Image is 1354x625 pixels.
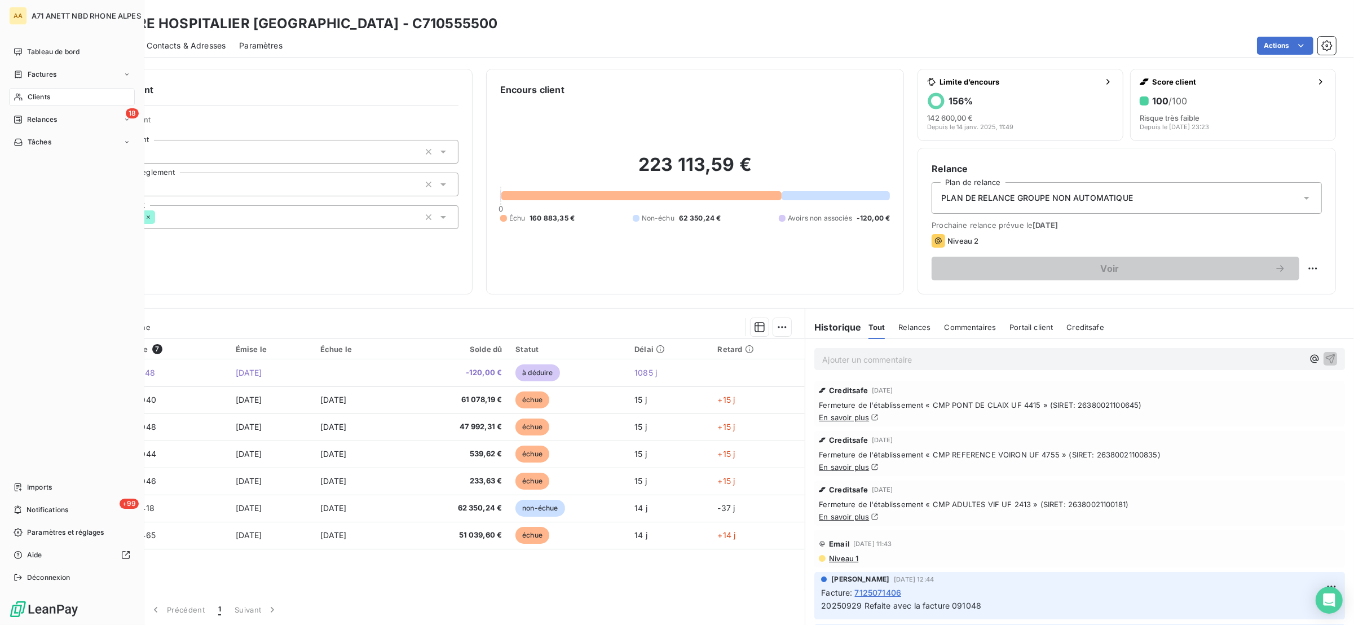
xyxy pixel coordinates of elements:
[718,345,799,354] div: Retard
[634,476,647,486] span: 15 j
[821,587,852,598] span: Facture :
[515,527,549,544] span: échue
[1130,69,1336,141] button: Score client100/100Risque très faibleDepuis le [DATE] 23:23
[1257,37,1313,55] button: Actions
[27,47,80,57] span: Tableau de bord
[898,323,930,332] span: Relances
[868,323,885,332] span: Tout
[718,476,735,486] span: +15 j
[236,476,262,486] span: [DATE]
[1152,77,1312,86] span: Score client
[854,587,901,598] span: 7125071406
[927,113,973,122] span: 142 600,00 €
[406,345,502,354] div: Solde dû
[515,446,549,463] span: échue
[406,367,502,378] span: -120,00 €
[211,598,228,622] button: 1
[28,92,50,102] span: Clients
[27,482,52,492] span: Imports
[236,395,262,404] span: [DATE]
[718,395,735,404] span: +15 j
[821,601,981,610] span: 20250929 Refaite avec la facture 091048
[68,83,458,96] h6: Informations client
[872,486,893,493] span: [DATE]
[9,546,135,564] a: Aide
[819,413,869,422] a: En savoir plus
[27,573,70,583] span: Déconnexion
[634,368,657,377] span: 1085 j
[109,344,222,354] div: Référence
[829,485,868,494] span: Creditsafe
[1140,124,1209,130] span: Depuis le [DATE] 23:23
[27,505,68,515] span: Notifications
[228,598,285,622] button: Suivant
[406,476,502,487] span: 233,63 €
[236,368,262,377] span: [DATE]
[1168,95,1187,107] span: /100
[99,14,497,34] h3: CENTRE HOSPITALIER [GEOGRAPHIC_DATA] - C710555500
[147,40,226,51] span: Contacts & Adresses
[634,503,647,513] span: 14 j
[634,422,647,432] span: 15 j
[805,320,862,334] h6: Historique
[634,449,647,459] span: 15 j
[27,115,57,125] span: Relances
[120,499,139,509] span: +99
[872,387,893,394] span: [DATE]
[515,345,621,354] div: Statut
[499,204,503,213] span: 0
[940,77,1099,86] span: Limite d’encours
[819,450,1340,459] span: Fermeture de l'établissement « CMP REFERENCE VOIRON UF 4755 » (SIRET: 26380021100835)
[320,449,347,459] span: [DATE]
[500,153,890,187] h2: 223 113,59 €
[718,530,736,540] span: +14 j
[91,115,458,131] span: Propriétés Client
[819,512,869,521] a: En savoir plus
[515,473,549,490] span: échue
[406,530,502,541] span: 51 039,60 €
[236,530,262,540] span: [DATE]
[152,344,162,354] span: 7
[320,476,347,486] span: [DATE]
[126,108,139,118] span: 18
[515,364,559,381] span: à déduire
[932,257,1299,280] button: Voir
[27,550,42,560] span: Aide
[1316,587,1343,614] div: Open Intercom Messenger
[945,323,996,332] span: Commentaires
[718,422,735,432] span: +15 j
[831,574,889,584] span: [PERSON_NAME]
[218,604,221,615] span: 1
[406,448,502,460] span: 539,62 €
[530,213,575,223] span: 160 883,35 €
[679,213,721,223] span: 62 350,24 €
[819,463,869,472] a: En savoir plus
[945,264,1274,273] span: Voir
[320,503,347,513] span: [DATE]
[1009,323,1053,332] span: Portail client
[829,539,850,548] span: Email
[853,540,892,547] span: [DATE] 11:43
[819,500,1340,509] span: Fermeture de l'établissement « CMP ADULTES VIF UF 2413 » (SIRET: 26380021100181)
[857,213,890,223] span: -120,00 €
[236,422,262,432] span: [DATE]
[32,11,141,20] span: A71 ANETT NBD RHONE ALPES
[829,435,868,444] span: Creditsafe
[1140,113,1199,122] span: Risque très faible
[236,449,262,459] span: [DATE]
[515,500,564,517] span: non-échue
[718,449,735,459] span: +15 j
[947,236,978,245] span: Niveau 2
[932,162,1322,175] h6: Relance
[236,345,307,354] div: Émise le
[143,598,211,622] button: Précédent
[918,69,1123,141] button: Limite d’encours156%142 600,00 €Depuis le 14 janv. 2025, 11:49
[642,213,674,223] span: Non-échu
[1066,323,1104,332] span: Creditsafe
[1033,221,1058,230] span: [DATE]
[28,69,56,80] span: Factures
[941,192,1133,204] span: PLAN DE RELANCE GROUPE NON AUTOMATIQUE
[28,137,51,147] span: Tâches
[829,386,868,395] span: Creditsafe
[9,600,79,618] img: Logo LeanPay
